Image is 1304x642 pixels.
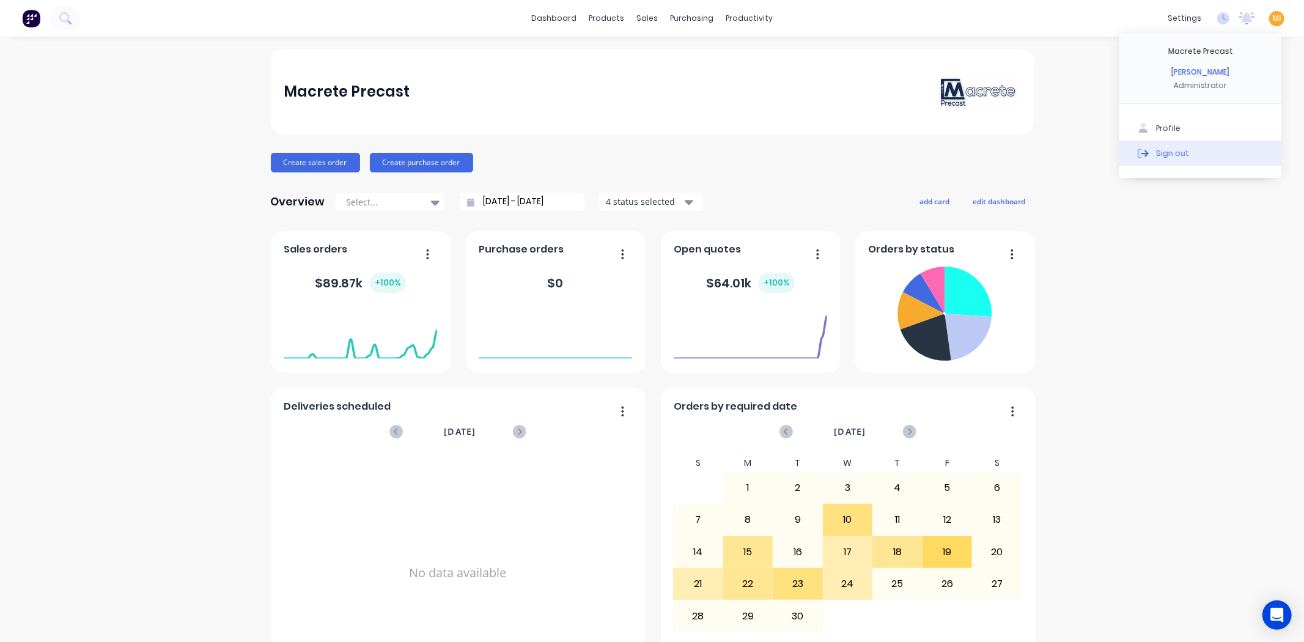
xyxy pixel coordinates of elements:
[973,504,1022,535] div: 13
[973,473,1022,503] div: 6
[723,454,773,472] div: M
[973,569,1022,599] div: 27
[759,273,795,293] div: + 100 %
[724,537,773,567] div: 15
[823,569,872,599] div: 24
[370,153,473,172] button: Create purchase order
[923,454,973,472] div: F
[724,569,773,599] div: 22
[923,569,972,599] div: 26
[1156,147,1189,158] div: Sign out
[1272,13,1281,24] span: MI
[606,195,683,208] div: 4 status selected
[271,190,325,214] div: Overview
[873,569,922,599] div: 25
[1171,67,1229,78] div: [PERSON_NAME]
[720,9,779,28] div: productivity
[823,504,872,535] div: 10
[724,600,773,631] div: 29
[284,79,410,104] div: Macrete Precast
[872,454,923,472] div: T
[823,537,872,567] div: 17
[1119,116,1281,141] button: Profile
[674,600,723,631] div: 28
[923,537,972,567] div: 19
[706,273,795,293] div: $ 64.01k
[724,504,773,535] div: 8
[479,242,564,257] span: Purchase orders
[773,454,823,472] div: T
[834,425,866,438] span: [DATE]
[1168,46,1233,57] div: Macrete Precast
[673,454,723,472] div: S
[583,9,630,28] div: products
[923,504,972,535] div: 12
[972,454,1022,472] div: S
[1162,9,1207,28] div: settings
[674,537,723,567] div: 14
[773,600,822,631] div: 30
[674,242,741,257] span: Open quotes
[724,473,773,503] div: 1
[284,242,347,257] span: Sales orders
[1119,141,1281,165] button: Sign out
[868,242,954,257] span: Orders by status
[548,274,564,292] div: $ 0
[773,569,822,599] div: 23
[1262,600,1292,630] div: Open Intercom Messenger
[370,273,406,293] div: + 100 %
[873,473,922,503] div: 4
[773,504,822,535] div: 9
[599,193,703,211] button: 4 status selected
[315,273,406,293] div: $ 89.87k
[773,537,822,567] div: 16
[22,9,40,28] img: Factory
[935,73,1020,109] img: Macrete Precast
[630,9,664,28] div: sales
[664,9,720,28] div: purchasing
[444,425,476,438] span: [DATE]
[284,399,391,414] span: Deliveries scheduled
[873,537,922,567] div: 18
[823,454,873,472] div: W
[973,537,1022,567] div: 20
[873,504,922,535] div: 11
[1156,123,1181,134] div: Profile
[674,504,723,535] div: 7
[1174,80,1227,91] div: Administrator
[965,193,1034,209] button: edit dashboard
[912,193,958,209] button: add card
[271,153,360,172] button: Create sales order
[923,473,972,503] div: 5
[674,569,723,599] div: 21
[823,473,872,503] div: 3
[773,473,822,503] div: 2
[525,9,583,28] a: dashboard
